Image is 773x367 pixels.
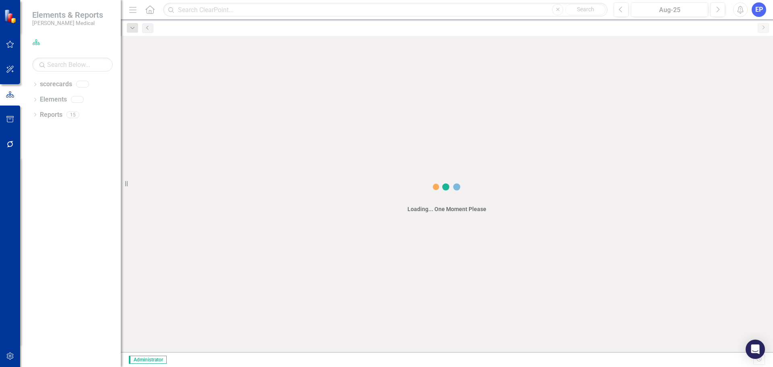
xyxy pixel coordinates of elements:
div: 15 [66,111,79,118]
button: EP [752,2,766,17]
a: scorecards [40,80,72,89]
button: Aug-25 [631,2,708,17]
small: [PERSON_NAME] Medical [32,20,103,26]
span: Search [577,6,594,12]
button: Search [565,4,606,15]
input: Search ClearPoint... [163,3,608,17]
div: Aug-25 [634,5,705,15]
span: Elements & Reports [32,10,103,20]
a: Reports [40,110,62,120]
input: Search Below... [32,58,113,72]
img: ClearPoint Strategy [4,9,18,23]
div: Loading... One Moment Please [407,205,486,213]
span: Administrator [129,356,167,364]
a: Elements [40,95,67,104]
div: Open Intercom Messenger [746,340,765,359]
